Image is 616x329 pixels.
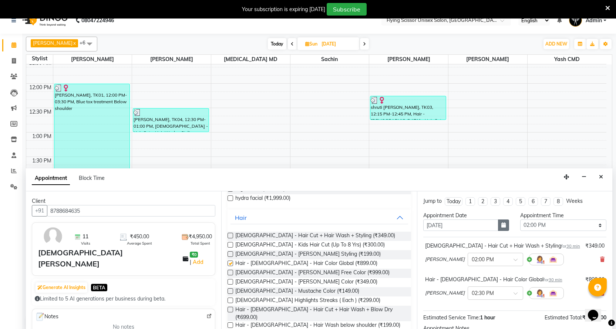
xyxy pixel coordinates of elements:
[549,277,562,282] span: 30 min
[235,232,395,241] span: [DEMOGRAPHIC_DATA] - Hair Cut + Hair Wash + Styling (₹349.00)
[596,171,606,183] button: Close
[235,259,377,269] span: Hair - [DEMOGRAPHIC_DATA] - Hair Color Global (₹899.00)
[543,39,569,49] button: ADD NEW
[480,314,495,321] span: 1 hour
[465,197,475,206] li: 1
[32,205,47,216] button: +91
[585,276,605,283] div: ₹899.00
[230,211,408,224] button: Hair
[549,255,558,264] img: Interior.png
[235,269,390,278] span: [DEMOGRAPHIC_DATA] - [PERSON_NAME] Free Color (₹999.00)
[28,108,53,116] div: 12:30 PM
[586,17,602,24] span: Admin
[425,289,465,297] span: [PERSON_NAME]
[35,312,58,322] span: Notes
[528,197,538,206] li: 6
[541,197,551,206] li: 7
[516,197,525,206] li: 5
[127,241,152,246] span: Average Spent
[73,40,76,46] a: x
[425,276,562,283] div: Hair - [DEMOGRAPHIC_DATA] - Hair Color Global
[566,244,580,249] span: 30 min
[211,55,290,64] span: [MEDICAL_DATA] MD
[79,175,105,181] span: Block Time
[191,258,204,266] a: Add
[189,233,212,241] span: ₹4,950.00
[235,250,381,259] span: [DEMOGRAPHIC_DATA] - [PERSON_NAME] Styling (₹199.00)
[38,247,183,269] div: [DEMOGRAPHIC_DATA][PERSON_NAME]
[47,205,215,216] input: Search by Name/Mobile/Email/Code
[520,212,606,219] div: Appointment Time
[32,172,70,185] span: Appointment
[235,194,290,204] span: hydra facial (₹1,999.00)
[503,197,513,206] li: 4
[585,299,609,322] iframe: chat widget
[81,10,114,31] b: 08047224946
[242,6,325,13] div: Your subscription is expiring [DATE]
[235,306,405,321] span: Hair - [DEMOGRAPHIC_DATA] - Hair Cut + Hair Wash + Blow Dry (₹699.00)
[91,284,107,291] span: BETA
[54,84,129,254] div: [PERSON_NAME], TK01, 12:00 PM-03:30 PM, Blue tox treatment Below shoulder
[132,55,211,64] span: [PERSON_NAME]
[190,252,198,258] span: ₹0
[235,287,359,296] span: [DEMOGRAPHIC_DATA] - Mustache Color (₹149.00)
[528,55,606,64] span: Yash CMD
[235,296,380,306] span: [DEMOGRAPHIC_DATA] Highlights Streaks ( Each ) (₹299.00)
[543,277,562,282] small: for
[36,282,87,293] button: Generate AI Insights
[235,241,385,250] span: [DEMOGRAPHIC_DATA] - Kids Hair Cut (Up To 8 Yrs) (₹300.00)
[549,289,558,298] img: Interior.png
[423,212,509,219] div: Appointment Date
[585,242,605,250] div: ₹349.00
[81,241,90,246] span: Visits
[566,197,583,205] div: Weeks
[478,197,488,206] li: 2
[491,197,500,206] li: 3
[303,41,319,47] span: Sun
[19,10,70,31] img: logo
[370,96,445,120] div: shruti [PERSON_NAME], TK03, 12:15 PM-12:45 PM, Hair - [DEMOGRAPHIC_DATA] - Hair Cut + Hair Wash +...
[290,55,369,64] span: sachin
[33,40,73,46] span: [PERSON_NAME]
[32,197,215,205] div: Client
[423,219,499,231] input: yyyy-mm-dd
[448,55,527,64] span: [PERSON_NAME]
[42,226,64,247] img: avatar
[53,55,132,64] span: [PERSON_NAME]
[31,132,53,140] div: 1:00 PM
[425,256,465,263] span: [PERSON_NAME]
[545,41,567,47] span: ADD NEW
[423,314,480,321] span: Estimated Service Time:
[425,242,580,250] div: [DEMOGRAPHIC_DATA] - Hair Cut + Hair Wash + Styling
[191,241,210,246] span: Total Spent
[35,295,212,303] div: Limited to 5 AI generations per business during beta.
[190,258,204,266] span: |
[569,14,582,27] img: Admin
[447,198,461,205] div: Today
[369,55,448,64] span: [PERSON_NAME]
[423,197,442,205] div: Jump to
[31,157,53,165] div: 1:30 PM
[268,38,286,50] span: Today
[561,244,580,249] small: for
[235,278,377,287] span: [DEMOGRAPHIC_DATA] - [PERSON_NAME] Color (₹349.00)
[26,55,53,63] div: Stylist
[80,40,91,46] span: +6
[327,3,367,16] button: Subscribe
[553,197,563,206] li: 8
[133,108,208,132] div: [PERSON_NAME], TK04, 12:30 PM-01:00 PM, [DEMOGRAPHIC_DATA] - Hair Cut + Hair Wash + Styling
[319,38,356,50] input: 2025-08-31
[83,233,88,241] span: 11
[535,289,544,298] img: Hairdresser.png
[535,255,544,264] img: Hairdresser.png
[235,213,247,222] div: Hair
[130,233,149,241] span: ₹450.00
[545,314,582,321] span: Estimated Total:
[28,84,53,91] div: 12:00 PM
[582,314,606,321] span: ₹1,248.00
